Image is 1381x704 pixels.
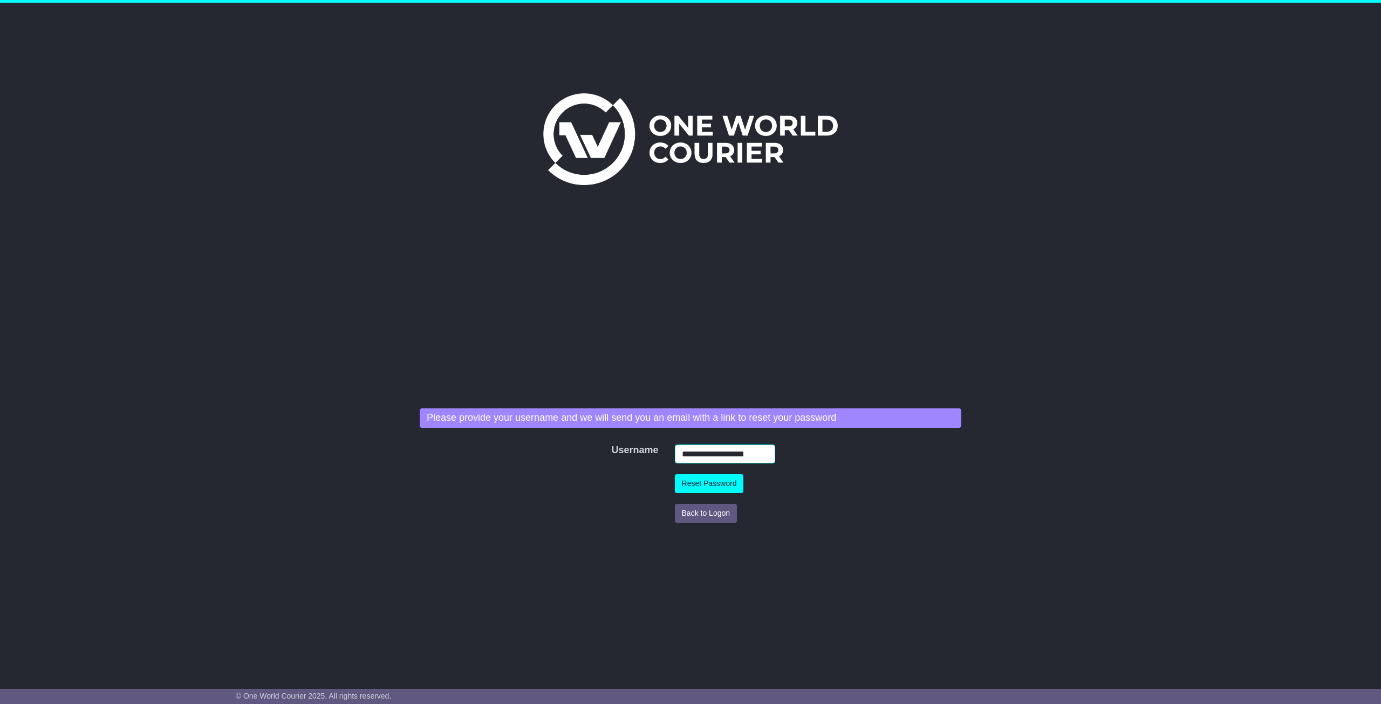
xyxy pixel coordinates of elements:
button: Reset Password [675,474,744,493]
img: One World [543,93,838,185]
label: Username [606,445,620,456]
button: Back to Logon [675,504,737,523]
span: © One World Courier 2025. All rights reserved. [236,692,392,700]
div: Please provide your username and we will send you an email with a link to reset your password [420,408,961,428]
